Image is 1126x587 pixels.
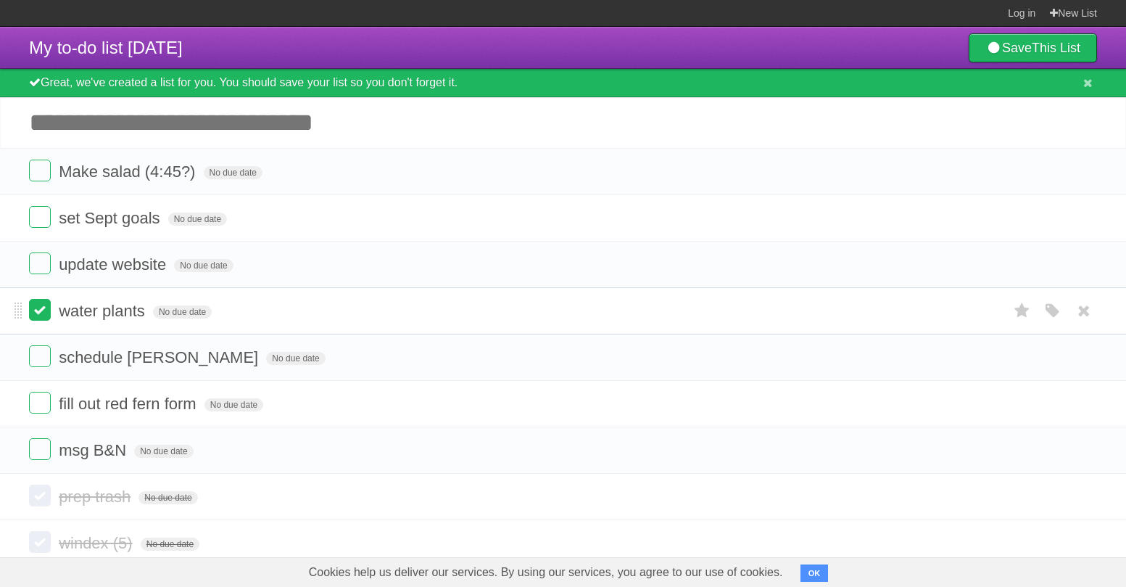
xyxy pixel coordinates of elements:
span: prep trash [59,488,134,506]
span: schedule [PERSON_NAME] [59,348,262,366]
label: Star task [1009,299,1036,323]
label: Done [29,160,51,181]
label: Done [29,392,51,414]
span: windex (5) [59,534,136,552]
span: No due date [204,398,263,411]
span: No due date [204,166,262,179]
label: Done [29,345,51,367]
label: Done [29,438,51,460]
label: Done [29,206,51,228]
b: This List [1032,41,1080,55]
label: Done [29,531,51,553]
span: set Sept goals [59,209,163,227]
span: No due date [153,305,212,319]
span: fill out red fern form [59,395,200,413]
span: No due date [266,352,325,365]
span: No due date [134,445,193,458]
span: water plants [59,302,149,320]
label: Done [29,253,51,274]
span: No due date [174,259,233,272]
span: msg B&N [59,441,130,459]
a: SaveThis List [969,33,1097,62]
span: Make salad (4:45?) [59,163,199,181]
span: Cookies help us deliver our services. By using our services, you agree to our use of cookies. [294,558,798,587]
span: No due date [168,213,227,226]
label: Done [29,299,51,321]
label: Done [29,485,51,506]
span: No due date [138,491,197,504]
span: My to-do list [DATE] [29,38,183,57]
span: update website [59,255,170,274]
span: No due date [141,538,199,551]
button: OK [800,565,829,582]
